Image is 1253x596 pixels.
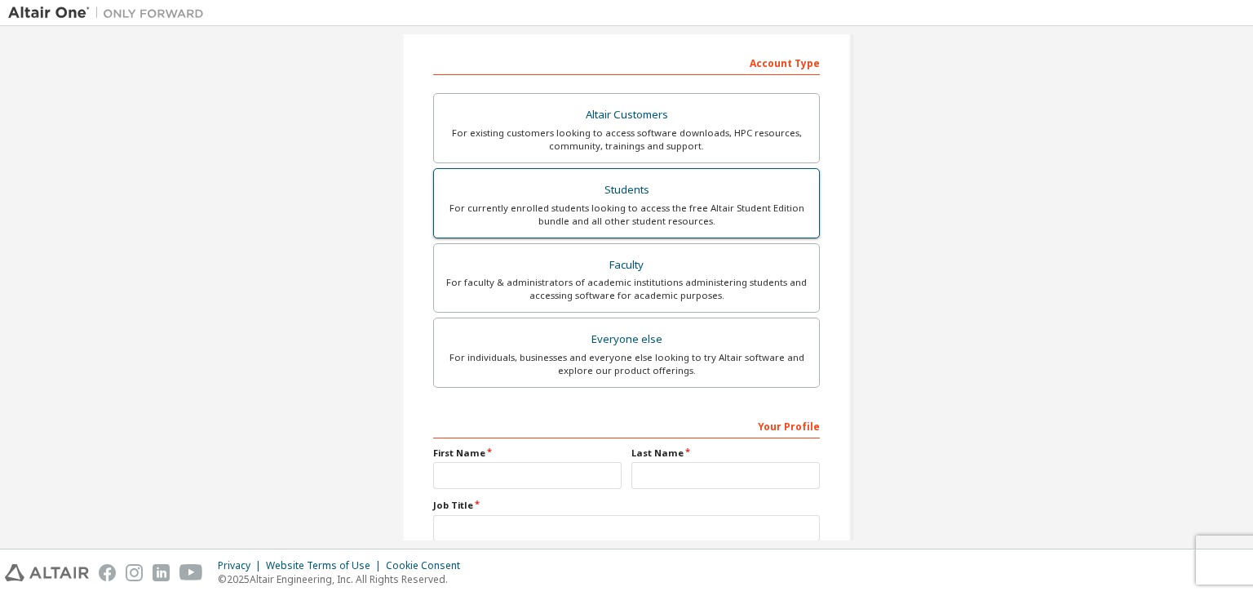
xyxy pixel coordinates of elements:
div: For individuals, businesses and everyone else looking to try Altair software and explore our prod... [444,351,809,377]
img: Altair One [8,5,212,21]
label: First Name [433,447,622,460]
p: © 2025 Altair Engineering, Inc. All Rights Reserved. [218,572,470,586]
div: Privacy [218,559,266,572]
div: Cookie Consent [386,559,470,572]
div: Your Profile [433,412,820,438]
label: Job Title [433,499,820,512]
div: Students [444,179,809,202]
div: For faculty & administrators of academic institutions administering students and accessing softwa... [444,276,809,302]
div: Altair Customers [444,104,809,127]
div: Faculty [444,254,809,277]
img: youtube.svg [179,564,203,581]
img: altair_logo.svg [5,564,89,581]
img: facebook.svg [99,564,116,581]
div: For currently enrolled students looking to access the free Altair Student Edition bundle and all ... [444,202,809,228]
img: instagram.svg [126,564,143,581]
div: For existing customers looking to access software downloads, HPC resources, community, trainings ... [444,127,809,153]
img: linkedin.svg [153,564,170,581]
div: Website Terms of Use [266,559,386,572]
label: Last Name [631,447,820,460]
div: Account Type [433,49,820,75]
div: Everyone else [444,328,809,351]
